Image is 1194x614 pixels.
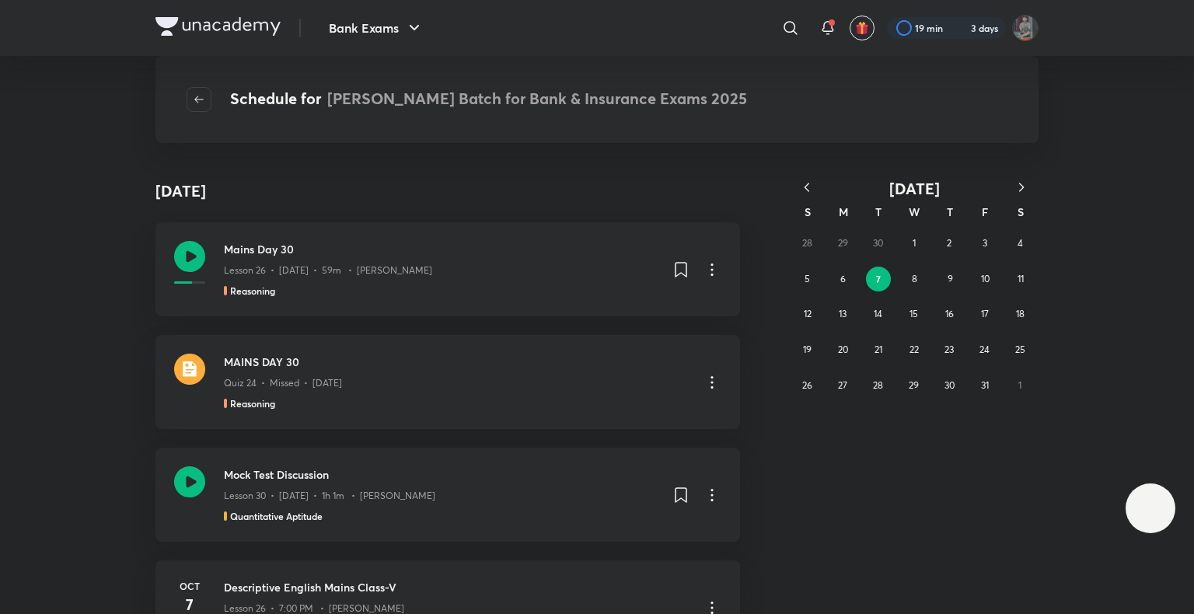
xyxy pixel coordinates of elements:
button: October 1, 2025 [902,231,927,256]
button: [DATE] [824,179,1004,198]
abbr: October 29, 2025 [909,379,919,391]
button: October 13, 2025 [830,302,855,326]
abbr: October 9, 2025 [948,273,953,284]
button: October 20, 2025 [830,337,855,362]
p: Lesson 30 • [DATE] • 1h 1m • [PERSON_NAME] [224,489,435,503]
abbr: October 2, 2025 [947,237,951,249]
button: October 18, 2025 [1007,302,1032,326]
button: October 23, 2025 [937,337,962,362]
abbr: October 6, 2025 [840,273,846,284]
abbr: Sunday [805,204,811,219]
abbr: Saturday [1018,204,1024,219]
abbr: Monday [839,204,848,219]
button: October 17, 2025 [972,302,997,326]
abbr: October 14, 2025 [874,308,882,319]
abbr: Tuesday [875,204,882,219]
h6: Oct [174,579,205,593]
img: avatar [855,21,869,35]
button: October 2, 2025 [937,231,962,256]
button: October 4, 2025 [1007,231,1032,256]
button: October 9, 2025 [937,267,962,291]
abbr: October 19, 2025 [803,344,812,355]
a: Mock Test DiscussionLesson 30 • [DATE] • 1h 1m • [PERSON_NAME]Quantitative Aptitude [155,448,740,542]
abbr: October 27, 2025 [838,379,847,391]
abbr: October 12, 2025 [804,308,812,319]
abbr: October 25, 2025 [1015,344,1025,355]
abbr: October 28, 2025 [873,379,883,391]
abbr: Wednesday [909,204,920,219]
button: October 30, 2025 [937,373,962,398]
abbr: Thursday [947,204,953,219]
h4: Schedule for [230,87,747,112]
abbr: October 8, 2025 [912,273,917,284]
abbr: October 13, 2025 [839,308,847,319]
button: October 11, 2025 [1008,267,1033,291]
h3: MAINS DAY 30 [224,354,690,370]
h5: Reasoning [230,284,275,298]
a: quizMAINS DAY 30Quiz 24 • Missed • [DATE]Reasoning [155,335,740,429]
button: October 22, 2025 [902,337,927,362]
h5: Quantitative Aptitude [230,509,323,523]
button: October 19, 2025 [795,337,820,362]
button: October 12, 2025 [795,302,820,326]
abbr: Friday [982,204,988,219]
button: Bank Exams [319,12,433,44]
abbr: October 17, 2025 [981,308,989,319]
abbr: October 31, 2025 [981,379,989,391]
abbr: October 20, 2025 [838,344,848,355]
button: October 28, 2025 [866,373,891,398]
button: October 6, 2025 [830,267,855,291]
abbr: October 26, 2025 [802,379,812,391]
abbr: October 10, 2025 [981,273,990,284]
img: Company Logo [155,17,281,36]
h4: [DATE] [155,180,206,203]
button: October 16, 2025 [937,302,962,326]
abbr: October 23, 2025 [944,344,954,355]
span: [PERSON_NAME] Batch for Bank & Insurance Exams 2025 [327,88,747,109]
abbr: October 3, 2025 [983,237,987,249]
p: Quiz 24 • Missed • [DATE] [224,376,342,390]
img: ttu [1141,499,1160,518]
button: October 14, 2025 [866,302,891,326]
abbr: October 5, 2025 [805,273,810,284]
button: October 5, 2025 [795,267,820,291]
button: October 29, 2025 [902,373,927,398]
p: Lesson 26 • [DATE] • 59m • [PERSON_NAME] [224,263,432,277]
button: October 25, 2025 [1007,337,1032,362]
button: October 8, 2025 [902,267,927,291]
h3: Descriptive English Mains Class-V [224,579,690,595]
a: Company Logo [155,17,281,40]
img: streak [952,20,968,36]
h3: Mains Day 30 [224,241,659,257]
abbr: October 18, 2025 [1016,308,1025,319]
abbr: October 16, 2025 [945,308,954,319]
abbr: October 24, 2025 [979,344,990,355]
abbr: October 7, 2025 [876,273,881,285]
button: October 10, 2025 [973,267,998,291]
button: avatar [850,16,875,40]
button: October 31, 2025 [972,373,997,398]
button: October 24, 2025 [972,337,997,362]
button: October 7, 2025 [866,267,891,291]
img: Alok Kumar [1012,15,1039,41]
img: quiz [174,354,205,385]
button: October 26, 2025 [795,373,820,398]
h5: Reasoning [230,396,275,410]
abbr: October 21, 2025 [875,344,882,355]
h3: Mock Test Discussion [224,466,659,483]
button: October 21, 2025 [866,337,891,362]
button: October 27, 2025 [830,373,855,398]
abbr: October 30, 2025 [944,379,955,391]
span: [DATE] [889,178,940,199]
button: October 3, 2025 [972,231,997,256]
abbr: October 15, 2025 [909,308,918,319]
a: Mains Day 30Lesson 26 • [DATE] • 59m • [PERSON_NAME]Reasoning [155,222,740,316]
button: October 15, 2025 [902,302,927,326]
abbr: October 4, 2025 [1018,237,1023,249]
abbr: October 11, 2025 [1018,273,1024,284]
abbr: October 1, 2025 [913,237,916,249]
abbr: October 22, 2025 [909,344,919,355]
